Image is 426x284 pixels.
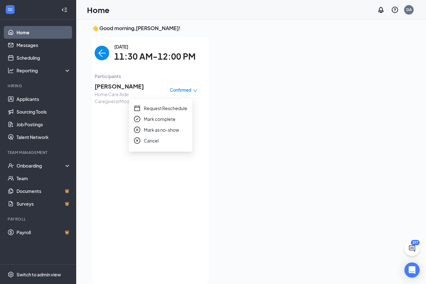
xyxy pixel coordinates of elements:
[61,7,68,13] svg: Collapse
[144,137,159,144] span: Cancel
[8,83,70,89] div: Hiring
[95,73,201,80] span: Participants
[134,137,140,144] span: close-circle
[95,91,161,105] span: Home Care Aide Caregiver at Modesto
[8,162,14,169] svg: UserCheck
[17,67,71,74] div: Reporting
[411,240,420,245] div: 397
[17,271,61,278] div: Switch to admin view
[8,67,14,74] svg: Analysis
[95,46,109,60] button: back-button
[92,25,410,32] h3: 👋 Good morning, [PERSON_NAME] !
[87,4,110,15] h1: Home
[17,226,71,239] a: PayrollCrown
[408,245,416,252] svg: ChatActive
[144,105,187,112] span: Request Reschedule
[17,26,71,39] a: Home
[114,43,196,50] span: [DATE]
[17,93,71,105] a: Applicants
[391,6,399,14] svg: QuestionInfo
[144,116,176,122] span: Mark complete
[17,131,71,143] a: Talent Network
[95,82,161,91] span: [PERSON_NAME]
[144,126,179,133] span: Mark as no-show
[134,105,140,111] span: calendar
[17,172,71,185] a: Team
[17,162,65,169] div: Onboarding
[17,39,71,51] a: Messages
[170,87,191,93] span: Confirmed
[404,241,420,256] button: ChatActive
[17,105,71,118] a: Sourcing Tools
[8,150,70,155] div: Team Management
[17,197,71,210] a: SurveysCrown
[7,6,13,13] svg: WorkstreamLogo
[134,116,140,122] span: check-circle
[114,50,196,63] span: 11:30 AM-12:00 PM
[406,7,412,12] div: DA
[377,6,385,14] svg: Notifications
[17,185,71,197] a: DocumentsCrown
[8,216,70,222] div: Payroll
[17,51,71,64] a: Scheduling
[134,127,140,133] span: close-circle
[193,89,197,93] span: down
[8,271,14,278] svg: Settings
[17,118,71,131] a: Job Postings
[404,262,420,278] div: Open Intercom Messenger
